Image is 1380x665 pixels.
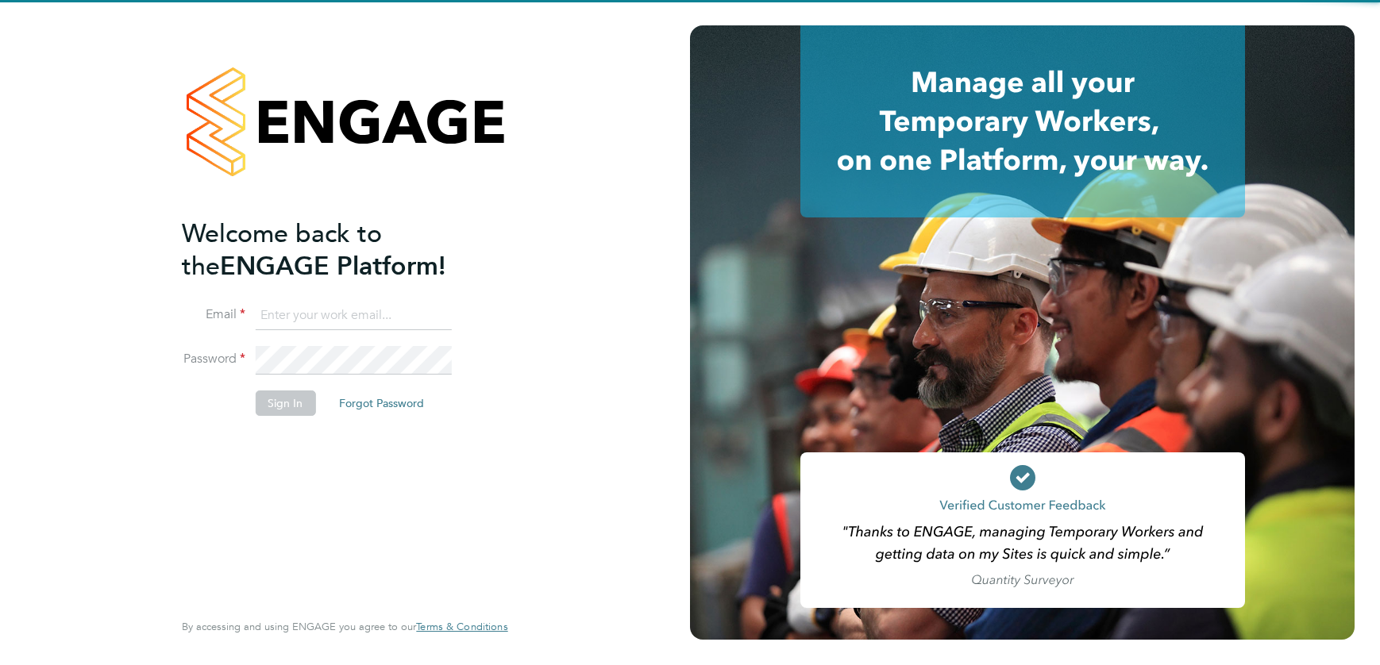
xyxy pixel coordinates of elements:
[182,217,491,283] h2: ENGAGE Platform!
[416,620,507,633] span: Terms & Conditions
[255,302,451,330] input: Enter your work email...
[182,306,245,323] label: Email
[326,390,437,416] button: Forgot Password
[182,218,382,282] span: Welcome back to the
[182,351,245,367] label: Password
[416,621,507,633] a: Terms & Conditions
[182,620,507,633] span: By accessing and using ENGAGE you agree to our
[255,390,315,416] button: Sign In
